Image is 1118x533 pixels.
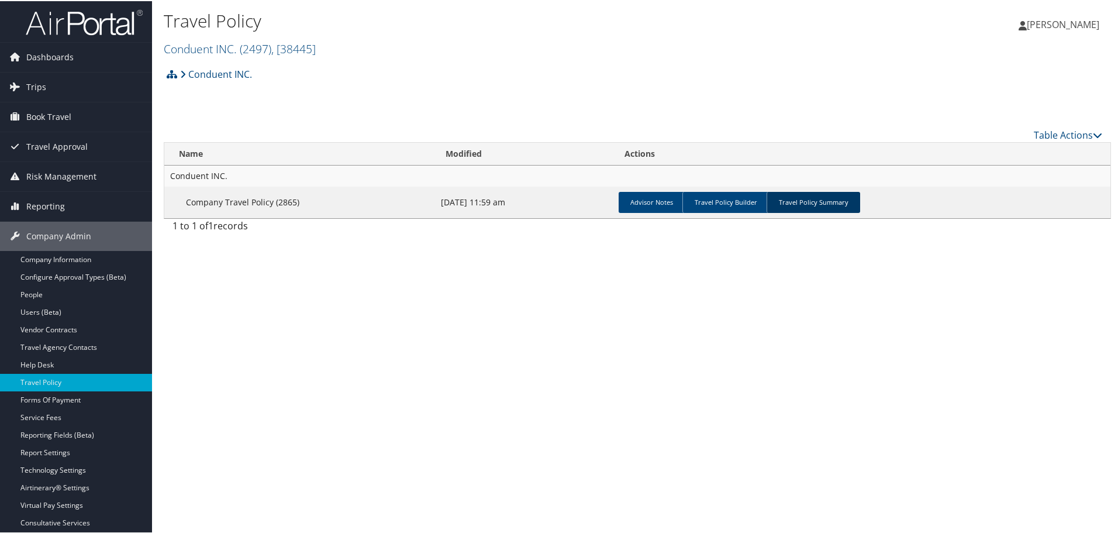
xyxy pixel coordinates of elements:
[682,191,769,212] a: Travel Policy Builder
[26,71,46,101] span: Trips
[164,164,1110,185] td: Conduent INC.
[26,161,96,190] span: Risk Management
[164,185,435,217] td: Company Travel Policy (2865)
[435,185,613,217] td: [DATE] 11:59 am
[767,191,860,212] a: Travel Policy Summary
[26,8,143,35] img: airportal-logo.png
[172,218,392,238] div: 1 to 1 of records
[26,221,91,250] span: Company Admin
[164,40,316,56] a: Conduent INC.
[240,40,271,56] span: ( 2497 )
[180,61,252,85] a: Conduent INC.
[26,101,71,130] span: Book Travel
[435,142,613,164] th: Modified: activate to sort column ascending
[26,42,74,71] span: Dashboards
[164,142,435,164] th: Name: activate to sort column ascending
[614,142,1110,164] th: Actions
[26,131,88,160] span: Travel Approval
[1019,6,1111,41] a: [PERSON_NAME]
[208,218,213,231] span: 1
[271,40,316,56] span: , [ 38445 ]
[1027,17,1099,30] span: [PERSON_NAME]
[1034,128,1102,140] a: Table Actions
[164,8,795,32] h1: Travel Policy
[26,191,65,220] span: Reporting
[619,191,685,212] a: Advisor Notes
